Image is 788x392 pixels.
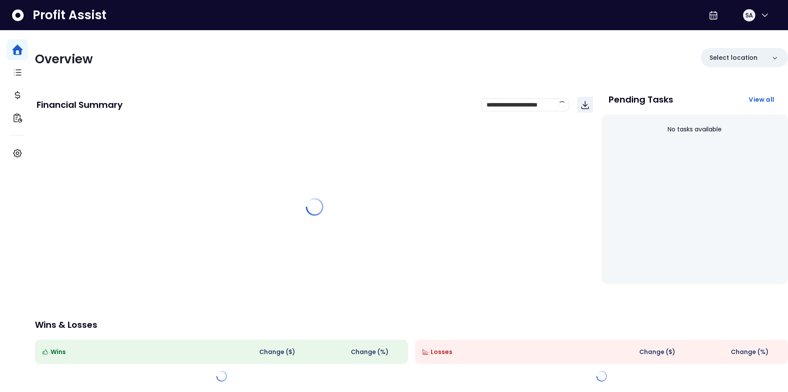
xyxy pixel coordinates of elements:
p: Select location [709,53,757,62]
span: Overview [35,51,93,68]
p: Pending Tasks [609,95,673,104]
span: Wins [51,347,66,357]
p: Wins & Losses [35,320,788,329]
span: SA [745,11,753,20]
p: Financial Summary [37,100,123,109]
span: Change ( $ ) [639,347,675,357]
span: View all [749,95,774,104]
button: View all [742,92,781,107]
div: No tasks available [609,118,781,141]
span: Losses [431,347,452,357]
button: Download [577,97,593,113]
span: Change (%) [351,347,389,357]
span: Change (%) [731,347,769,357]
span: Profit Assist [33,7,106,23]
span: Change ( $ ) [259,347,295,357]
